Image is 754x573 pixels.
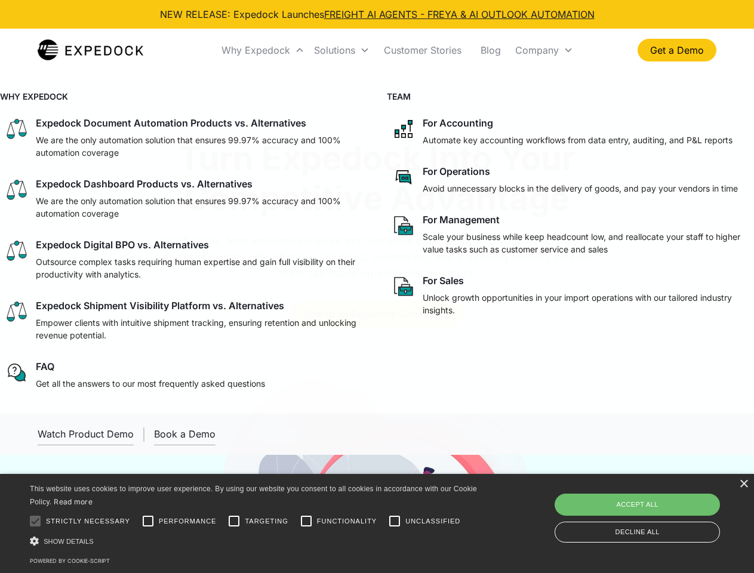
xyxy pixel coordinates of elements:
div: Expedock Document Automation Products vs. Alternatives [36,117,306,129]
div: Company [510,30,578,70]
span: Strictly necessary [46,516,130,526]
div: Expedock Dashboard Products vs. Alternatives [36,178,253,190]
p: Unlock growth opportunities in your import operations with our tailored industry insights. [423,291,750,316]
a: Blog [471,30,510,70]
a: open lightbox [38,423,134,445]
a: Read more [54,497,93,506]
div: For Sales [423,275,464,286]
img: scale icon [5,178,29,202]
p: Get all the answers to our most frequently asked questions [36,377,265,390]
p: Automate key accounting workflows from data entry, auditing, and P&L reports [423,134,733,146]
span: Targeting [245,516,288,526]
div: Expedock Shipment Visibility Platform vs. Alternatives [36,300,284,312]
div: Book a Demo [154,428,216,440]
a: Get a Demo [638,39,716,61]
p: We are the only automation solution that ensures 99.97% accuracy and 100% automation coverage [36,134,363,159]
div: Why Expedock [217,30,309,70]
p: We are the only automation solution that ensures 99.97% accuracy and 100% automation coverage [36,195,363,220]
span: Performance [159,516,217,526]
div: Show details [30,535,481,547]
div: NEW RELEASE: Expedock Launches [160,7,595,21]
div: Company [515,44,559,56]
div: Why Expedock [221,44,290,56]
img: scale icon [5,117,29,141]
div: Watch Product Demo [38,428,134,440]
a: FREIGHT AI AGENTS - FREYA & AI OUTLOOK AUTOMATION [324,8,595,20]
div: For Management [423,214,500,226]
img: Expedock Logo [38,38,143,62]
span: This website uses cookies to improve user experience. By using our website you consent to all coo... [30,485,477,507]
div: FAQ [36,361,54,372]
img: scale icon [5,300,29,324]
a: Powered by cookie-script [30,557,110,564]
span: Show details [44,538,94,545]
p: Scale your business while keep headcount low, and reallocate your staff to higher value tasks suc... [423,230,750,255]
p: Empower clients with intuitive shipment tracking, ensuring retention and unlocking revenue potent... [36,316,363,341]
span: Functionality [317,516,377,526]
div: Solutions [309,30,374,70]
img: paper and bag icon [392,214,416,238]
a: Book a Demo [154,423,216,445]
img: rectangular chat bubble icon [392,165,416,189]
img: scale icon [5,239,29,263]
iframe: Chat Widget [555,444,754,573]
a: home [38,38,143,62]
div: Solutions [314,44,355,56]
div: For Operations [423,165,490,177]
p: Outsource complex tasks requiring human expertise and gain full visibility on their productivity ... [36,255,363,281]
div: Expedock Digital BPO vs. Alternatives [36,239,209,251]
span: Unclassified [405,516,460,526]
img: regular chat bubble icon [5,361,29,384]
div: For Accounting [423,117,493,129]
img: paper and bag icon [392,275,416,298]
a: Customer Stories [374,30,471,70]
p: Avoid unnecessary blocks in the delivery of goods, and pay your vendors in time [423,182,738,195]
img: network like icon [392,117,416,141]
